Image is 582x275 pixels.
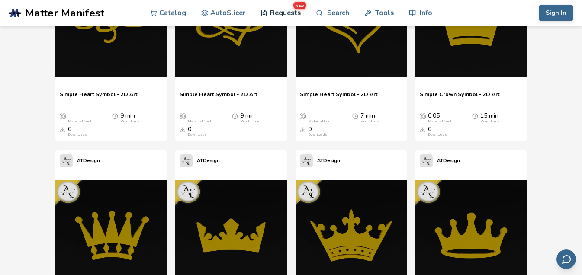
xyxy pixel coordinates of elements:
p: ATDesign [437,156,460,165]
span: — [68,112,74,119]
div: 0 [308,126,327,137]
a: Simple Heart Symbol - 2D Art [180,91,257,104]
div: Downloads [188,133,207,137]
div: Downloads [68,133,87,137]
p: ATDesign [317,156,340,165]
img: ATDesign's profile [420,154,433,167]
div: 9 min [240,112,259,124]
span: — [188,112,194,119]
p: ATDesign [77,156,100,165]
span: Average Cost [180,112,186,119]
button: Sign In [539,5,573,21]
div: 0 [428,126,447,137]
a: ATDesign's profileATDesign [175,150,224,172]
div: 7 min [360,112,379,124]
a: ATDesign's profileATDesign [415,150,464,172]
div: Material Cost [428,119,451,124]
img: ATDesign's profile [60,154,73,167]
button: Send feedback via email [556,249,576,269]
div: Print Time [120,119,139,124]
span: Average Print Time [112,112,118,119]
div: 15 min [480,112,499,124]
span: Downloads [420,126,426,133]
a: Simple Crown Symbol - 2D Art [420,91,500,104]
div: Downloads [308,133,327,137]
div: 9 min [120,112,139,124]
span: Average Cost [60,112,66,119]
div: 0 [188,126,207,137]
a: Simple Heart Symbol - 2D Art [60,91,138,104]
div: Print Time [240,119,259,124]
span: Downloads [300,126,306,133]
span: Downloads [60,126,66,133]
div: 0.05 [428,112,451,124]
div: Material Cost [188,119,211,124]
img: ATDesign's profile [300,154,313,167]
span: new [293,2,306,9]
span: Average Cost [420,112,426,119]
span: — [308,112,314,119]
span: Average Print Time [352,112,358,119]
p: ATDesign [197,156,220,165]
span: Downloads [180,126,186,133]
span: Matter Manifest [25,7,104,19]
div: Print Time [360,119,379,124]
a: ATDesign's profileATDesign [296,150,344,172]
a: Simple Heart Symbol - 2D Art [300,91,378,104]
span: Average Print Time [232,112,238,119]
div: Print Time [480,119,499,124]
img: ATDesign's profile [180,154,193,167]
span: Average Cost [300,112,306,119]
div: 0 [68,126,87,137]
div: Downloads [428,133,447,137]
div: Material Cost [68,119,91,124]
div: Material Cost [308,119,331,124]
a: ATDesign's profileATDesign [55,150,104,172]
span: Average Print Time [472,112,478,119]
